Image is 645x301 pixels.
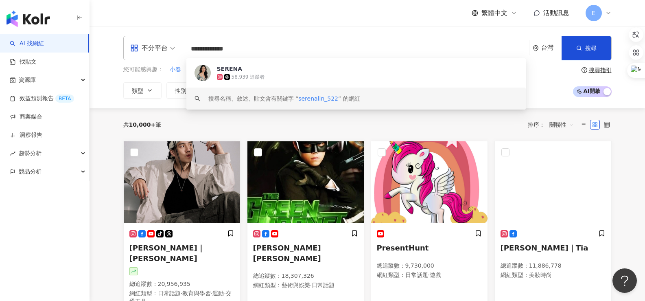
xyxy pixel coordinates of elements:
button: 類型 [123,82,162,99]
span: [PERSON_NAME]｜[PERSON_NAME] [129,244,205,262]
span: 活動訊息 [543,9,569,17]
span: 關聯性 [549,118,574,131]
a: 洞察報告 [10,131,42,139]
p: 總追蹤數 ： 20,956,935 [129,280,234,288]
span: [PERSON_NAME]｜Tia [501,244,588,252]
span: · [224,290,225,297]
span: 日常話題 [158,290,181,297]
p: 總追蹤數 ： 11,886,778 [501,262,606,270]
div: SERENA [217,65,243,73]
span: · [181,290,182,297]
span: 日常話題 [312,282,335,288]
p: 網紅類型 ： [253,281,358,290]
span: environment [533,45,539,51]
img: KOL Avatar [495,141,611,223]
p: 總追蹤數 ： 9,730,000 [377,262,482,270]
a: 商案媒合 [10,113,42,121]
img: KOL Avatar [124,141,240,223]
div: 共 筆 [123,121,162,128]
p: 網紅類型 ： [377,271,482,279]
iframe: Help Scout Beacon - Open [612,268,637,293]
span: · [310,282,312,288]
span: 美妝時尚 [529,272,552,278]
div: 不分平台 [130,42,168,55]
img: KOL Avatar [247,141,364,223]
button: 小春 [169,65,181,74]
span: 搜尋 [585,45,597,51]
span: appstore [130,44,138,52]
div: 搜尋指引 [589,67,612,73]
span: 遊戲 [430,272,441,278]
span: 藝術與娛樂 [282,282,310,288]
div: 搜尋名稱、敘述、貼文含有關鍵字 “ ” 的網紅 [208,94,360,103]
div: 58,939 追蹤者 [232,74,265,81]
img: KOL Avatar [195,65,211,81]
span: 10,000+ [129,121,156,128]
span: 運動 [212,290,224,297]
img: KOL Avatar [371,141,488,223]
span: PresentHunt [377,244,429,252]
span: 類型 [132,88,143,94]
span: 教育與學習 [182,290,211,297]
a: searchAI 找網紅 [10,40,44,48]
span: · [428,272,430,278]
span: 您可能感興趣： [123,66,163,74]
span: 資源庫 [19,71,36,89]
span: 競品分析 [19,163,42,181]
span: [PERSON_NAME] [PERSON_NAME] [253,244,321,262]
span: E [592,9,595,18]
span: serenalin_522 [298,95,338,102]
div: 排序： [528,118,578,131]
span: 小春 [170,66,181,74]
span: 繁體中文 [481,9,507,18]
img: logo [7,11,50,27]
span: 性別 [175,88,186,94]
p: 總追蹤數 ： 18,307,326 [253,272,358,280]
span: 趨勢分析 [19,144,42,163]
a: 找貼文 [10,58,37,66]
button: 性別 [166,82,205,99]
button: 搜尋 [562,36,611,60]
p: 網紅類型 ： [501,271,606,279]
span: question-circle [582,67,587,73]
span: rise [10,151,15,156]
span: 日常話題 [405,272,428,278]
div: 台灣 [541,44,562,51]
a: 效益預測報告BETA [10,94,74,103]
span: search [195,96,200,101]
span: · [211,290,212,297]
